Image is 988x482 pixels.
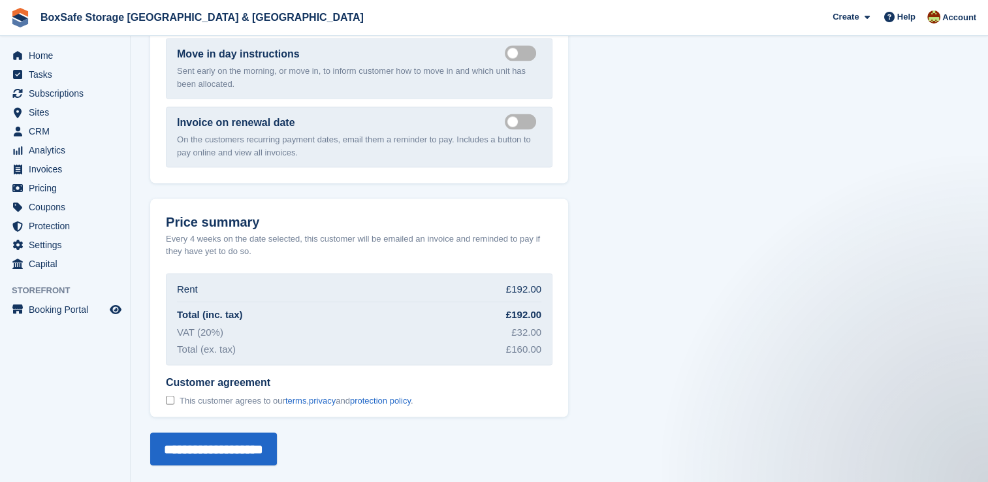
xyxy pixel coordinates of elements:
a: protection policy [350,395,411,405]
span: Account [942,11,976,24]
label: Send move in day email [505,52,541,54]
a: menu [7,236,123,254]
a: menu [7,198,123,216]
a: menu [7,160,123,178]
span: Create [833,10,859,24]
a: menu [7,103,123,121]
span: Home [29,46,107,65]
span: Tasks [29,65,107,84]
span: Analytics [29,141,107,159]
span: Settings [29,236,107,254]
a: privacy [309,395,336,405]
span: Invoices [29,160,107,178]
label: Invoice on renewal date [177,115,295,131]
span: Capital [29,255,107,273]
span: Protection [29,217,107,235]
span: Booking Portal [29,300,107,319]
a: menu [7,217,123,235]
span: CRM [29,122,107,140]
span: Help [897,10,916,24]
a: menu [7,255,123,273]
div: £160.00 [506,342,541,357]
a: menu [7,300,123,319]
img: stora-icon-8386f47178a22dfd0bd8f6a31ec36ba5ce8667c1dd55bd0f319d3a0aa187defe.svg [10,8,30,27]
span: Coupons [29,198,107,216]
div: £192.00 [506,307,541,322]
div: £192.00 [506,281,541,297]
a: Preview store [108,302,123,317]
div: Total (inc. tax) [177,307,243,322]
label: Send manual payment invoice email [505,120,541,122]
h2: Price summary [166,214,552,229]
span: Pricing [29,179,107,197]
p: Every 4 weeks on the date selected, this customer will be emailed an invoice and reminded to pay ... [166,232,552,257]
p: On the customers recurring payment dates, email them a reminder to pay. Includes a button to pay ... [177,133,541,159]
a: menu [7,122,123,140]
div: VAT (20%) [177,325,223,340]
a: menu [7,179,123,197]
a: terms [285,395,307,405]
p: Sent early on the morning, or move in, to inform customer how to move in and which unit has been ... [177,65,541,90]
span: Storefront [12,284,130,297]
a: menu [7,46,123,65]
span: Customer agreement [166,376,413,389]
div: Total (ex. tax) [177,342,236,357]
a: menu [7,65,123,84]
a: menu [7,84,123,103]
input: Customer agreement This customer agrees to ourterms,privacyandprotection policy. [166,396,174,404]
label: Move in day instructions [177,46,300,62]
a: menu [7,141,123,159]
span: Sites [29,103,107,121]
div: Rent [177,281,198,297]
span: This customer agrees to our , and . [180,395,413,406]
div: £32.00 [511,325,541,340]
a: BoxSafe Storage [GEOGRAPHIC_DATA] & [GEOGRAPHIC_DATA] [35,7,369,28]
img: Kim [927,10,940,24]
span: Subscriptions [29,84,107,103]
